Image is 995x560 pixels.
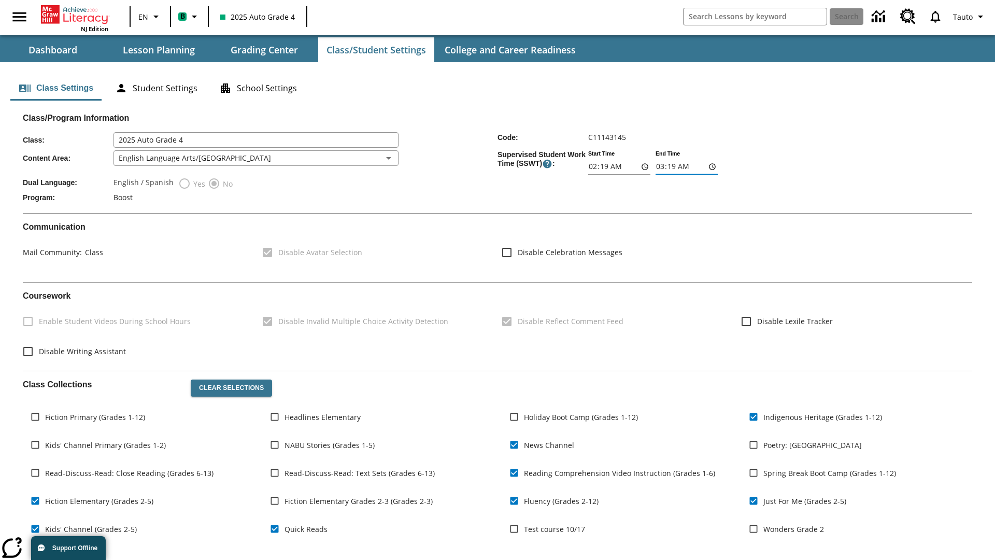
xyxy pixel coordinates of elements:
span: Dual Language : [23,178,113,187]
div: Communication [23,222,972,274]
span: Holiday Boot Camp (Grades 1-12) [524,412,638,423]
span: Read-Discuss-Read: Text Sets (Grades 6-13) [285,468,435,479]
span: Disable Invalid Multiple Choice Activity Detection [278,316,448,327]
button: Grading Center [212,37,316,62]
span: B [180,10,185,23]
button: Support Offline [31,536,106,560]
span: Kids' Channel (Grades 2-5) [45,524,137,535]
span: Mail Community : [23,247,82,257]
span: Spring Break Boot Camp (Grades 1-12) [763,468,896,479]
button: Profile/Settings [949,7,991,26]
label: Start Time [588,150,615,158]
div: Coursework [23,291,972,362]
input: Class [113,132,399,148]
span: Indigenous Heritage (Grades 1-12) [763,412,882,423]
span: EN [138,11,148,22]
span: Fiction Primary (Grades 1-12) [45,412,145,423]
span: Poetry: [GEOGRAPHIC_DATA] [763,440,862,451]
span: Support Offline [52,544,97,552]
button: Boost Class color is mint green. Change class color [174,7,205,26]
span: Wonders Grade 2 [763,524,824,535]
span: Reading Comprehension Video Instruction (Grades 1-6) [524,468,715,479]
span: Yes [191,178,205,189]
span: Program : [23,193,113,202]
span: Supervised Student Work Time (SSWT) : [497,150,588,169]
span: Fiction Elementary Grades 2-3 (Grades 2-3) [285,496,433,507]
button: Class/Student Settings [318,37,434,62]
button: Clear Selections [191,380,272,397]
span: Read-Discuss-Read: Close Reading (Grades 6-13) [45,468,214,479]
button: Student Settings [107,76,206,101]
span: Disable Avatar Selection [278,247,362,258]
span: 2025 Auto Grade 4 [220,11,295,22]
label: End Time [656,150,680,158]
a: Data Center [865,3,894,31]
button: Lesson Planning [107,37,210,62]
label: English / Spanish [113,177,174,190]
span: Code : [497,133,588,142]
a: Resource Center, Will open in new tab [894,3,922,31]
span: NJ Edition [81,25,108,33]
span: Headlines Elementary [285,412,361,423]
span: No [220,178,233,189]
button: Supervised Student Work Time is the timeframe when students can take LevelSet and when lessons ar... [542,159,552,169]
span: Disable Celebration Messages [518,247,622,258]
span: Disable Reflect Comment Feed [518,316,623,327]
input: search field [684,8,827,25]
button: College and Career Readiness [436,37,584,62]
span: Enable Student Videos During School Hours [39,316,191,327]
span: NABU Stories (Grades 1-5) [285,440,375,451]
div: English Language Arts/[GEOGRAPHIC_DATA] [113,150,399,166]
span: Fiction Elementary (Grades 2-5) [45,496,153,507]
button: Open side menu [4,2,35,32]
span: News Channel [524,440,574,451]
div: Home [41,3,108,33]
button: Language: EN, Select a language [134,7,167,26]
h2: Communication [23,222,972,232]
span: C11143145 [588,132,626,142]
span: Tauto [953,11,973,22]
h2: Class/Program Information [23,113,972,123]
span: Boost [113,192,133,202]
h2: Class Collections [23,380,182,389]
a: Home [41,4,108,25]
button: Class Settings [10,76,102,101]
div: Class/Student Settings [10,76,985,101]
h2: Course work [23,291,972,301]
button: Dashboard [1,37,105,62]
span: Class [82,247,103,257]
span: Just For Me (Grades 2-5) [763,496,846,507]
div: Class Collections [23,371,972,553]
span: Disable Writing Assistant [39,346,126,357]
a: Notifications [922,3,949,30]
span: Kids' Channel Primary (Grades 1-2) [45,440,166,451]
span: Quick Reads [285,524,328,535]
span: Test course 10/17 [524,524,585,535]
span: Disable Lexile Tracker [757,316,833,327]
span: Class : [23,136,113,144]
span: Content Area : [23,154,113,162]
span: Fluency (Grades 2-12) [524,496,599,507]
div: Class/Program Information [23,123,972,205]
button: School Settings [211,76,305,101]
